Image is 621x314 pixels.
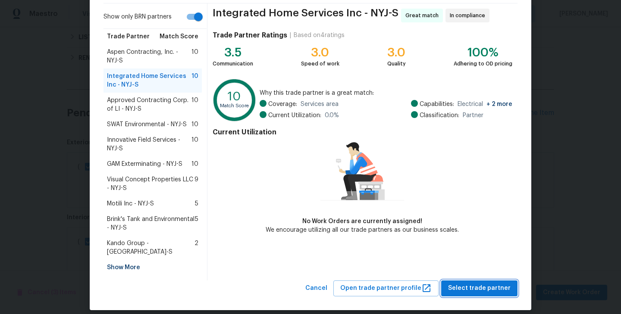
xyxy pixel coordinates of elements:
[107,120,187,129] span: SWAT Environmental - NYJ-S
[260,89,512,97] span: Why this trade partner is a great match:
[191,96,198,113] span: 10
[107,239,194,256] span: Kando Group - [GEOGRAPHIC_DATA]-S
[325,111,339,120] span: 0.0 %
[195,215,198,232] span: 5
[420,111,459,120] span: Classification:
[441,280,517,296] button: Select trade partner
[287,31,294,40] div: |
[268,100,297,109] span: Coverage:
[103,12,172,22] span: Show only BRN partners
[103,260,202,275] div: Show More
[213,128,512,137] h4: Current Utilization
[191,72,198,89] span: 10
[340,283,432,294] span: Open trade partner profile
[387,48,406,57] div: 3.0
[107,160,182,168] span: GAM Exterminating - NYJ-S
[107,199,154,208] span: Motili Inc - NYJ-S
[191,120,198,129] span: 10
[195,199,198,208] span: 5
[458,100,512,109] span: Electrical
[448,283,511,294] span: Select trade partner
[450,11,489,20] span: In compliance
[220,103,249,108] text: Match Score
[454,59,512,68] div: Adhering to OD pricing
[213,48,253,57] div: 3.5
[228,90,241,103] text: 10
[107,175,194,193] span: Visual Concept Properties LLC - NYJ-S
[305,283,327,294] span: Cancel
[463,111,483,120] span: Partner
[107,215,195,232] span: Brink's Tank and Environmental - NYJ-S
[301,48,339,57] div: 3.0
[107,48,191,65] span: Aspen Contracting, Inc. - NYJ-S
[266,217,459,226] div: No Work Orders are currently assigned!
[301,100,339,109] span: Services area
[191,136,198,153] span: 10
[191,160,198,168] span: 10
[191,48,198,65] span: 10
[194,239,198,256] span: 2
[160,32,198,41] span: Match Score
[405,11,442,20] span: Great match
[268,111,321,120] span: Current Utilization:
[333,280,439,296] button: Open trade partner profile
[213,59,253,68] div: Communication
[294,31,345,40] div: Based on 4 ratings
[301,59,339,68] div: Speed of work
[194,175,198,193] span: 9
[107,96,191,113] span: Approved Contracting Corp. of LI - NYJ-S
[107,136,191,153] span: Innovative Field Services - NYJ-S
[213,31,287,40] h4: Trade Partner Ratings
[302,280,331,296] button: Cancel
[486,101,512,107] span: + 2 more
[387,59,406,68] div: Quality
[266,226,459,234] div: We encourage utilizing all our trade partners as our business scales.
[107,72,191,89] span: Integrated Home Services Inc - NYJ-S
[454,48,512,57] div: 100%
[420,100,454,109] span: Capabilities:
[107,32,150,41] span: Trade Partner
[213,9,398,22] span: Integrated Home Services Inc - NYJ-S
